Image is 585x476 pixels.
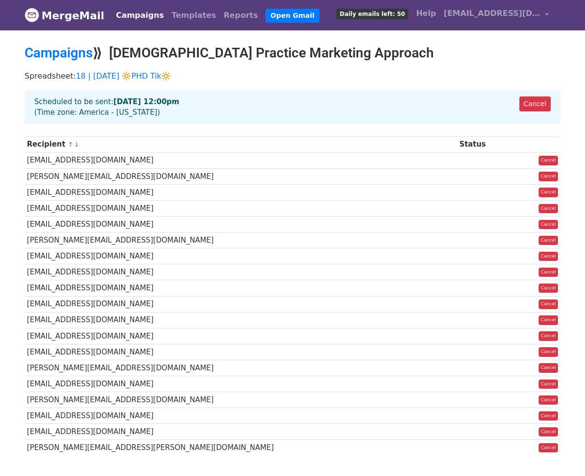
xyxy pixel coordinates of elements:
[25,392,457,408] td: [PERSON_NAME][EMAIL_ADDRESS][DOMAIN_NAME]
[539,315,558,325] a: Cancel
[25,217,457,232] td: [EMAIL_ADDRESS][DOMAIN_NAME]
[112,6,167,25] a: Campaigns
[539,347,558,357] a: Cancel
[444,8,540,19] span: [EMAIL_ADDRESS][DOMAIN_NAME]
[25,360,457,376] td: [PERSON_NAME][EMAIL_ADDRESS][DOMAIN_NAME]
[539,363,558,373] a: Cancel
[539,443,558,453] a: Cancel
[25,312,457,328] td: [EMAIL_ADDRESS][DOMAIN_NAME]
[25,45,93,61] a: Campaigns
[519,96,551,111] a: Cancel
[25,136,457,152] th: Recipient
[539,380,558,389] a: Cancel
[25,424,457,440] td: [EMAIL_ADDRESS][DOMAIN_NAME]
[76,71,171,81] a: 18 | [DATE] 🔆PHD Tik🔆
[539,411,558,421] a: Cancel
[539,172,558,181] a: Cancel
[539,220,558,230] a: Cancel
[25,232,457,248] td: [PERSON_NAME][EMAIL_ADDRESS][DOMAIN_NAME]
[25,200,457,216] td: [EMAIL_ADDRESS][DOMAIN_NAME]
[25,184,457,200] td: [EMAIL_ADDRESS][DOMAIN_NAME]
[25,328,457,344] td: [EMAIL_ADDRESS][DOMAIN_NAME]
[265,9,319,23] a: Open Gmail
[25,280,457,296] td: [EMAIL_ADDRESS][DOMAIN_NAME]
[333,4,412,23] a: Daily emails left: 50
[25,45,560,61] h2: ⟫ [DEMOGRAPHIC_DATA] Practice Marketing Approach
[539,156,558,165] a: Cancel
[539,236,558,245] a: Cancel
[457,136,511,152] th: Status
[539,268,558,277] a: Cancel
[539,188,558,197] a: Cancel
[539,299,558,309] a: Cancel
[440,4,553,27] a: [EMAIL_ADDRESS][DOMAIN_NAME]
[25,376,457,392] td: [EMAIL_ADDRESS][DOMAIN_NAME]
[25,344,457,360] td: [EMAIL_ADDRESS][DOMAIN_NAME]
[539,204,558,214] a: Cancel
[25,5,104,26] a: MergeMail
[25,91,560,124] div: Scheduled to be sent: (Time zone: America - [US_STATE])
[539,252,558,261] a: Cancel
[25,248,457,264] td: [EMAIL_ADDRESS][DOMAIN_NAME]
[74,141,79,148] a: ↓
[25,440,457,456] td: [PERSON_NAME][EMAIL_ADDRESS][PERSON_NAME][DOMAIN_NAME]
[167,6,220,25] a: Templates
[220,6,262,25] a: Reports
[25,168,457,184] td: [PERSON_NAME][EMAIL_ADDRESS][DOMAIN_NAME]
[539,331,558,341] a: Cancel
[336,9,408,19] span: Daily emails left: 50
[539,395,558,405] a: Cancel
[25,296,457,312] td: [EMAIL_ADDRESS][DOMAIN_NAME]
[25,71,560,81] p: Spreadsheet:
[412,4,440,23] a: Help
[539,427,558,437] a: Cancel
[25,8,39,22] img: MergeMail logo
[539,284,558,293] a: Cancel
[113,97,179,106] strong: [DATE] 12:00pm
[25,152,457,168] td: [EMAIL_ADDRESS][DOMAIN_NAME]
[68,141,73,148] a: ↑
[25,264,457,280] td: [EMAIL_ADDRESS][DOMAIN_NAME]
[25,408,457,424] td: [EMAIL_ADDRESS][DOMAIN_NAME]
